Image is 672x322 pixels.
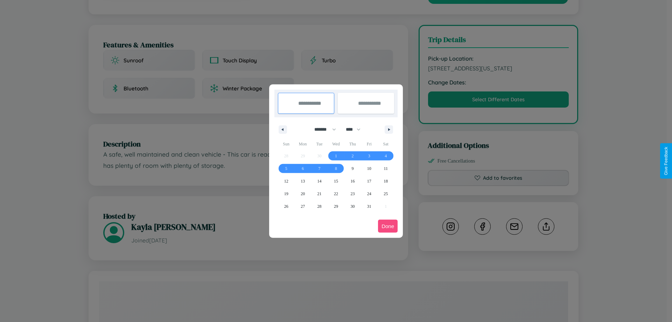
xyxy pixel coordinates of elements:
button: Done [378,220,398,233]
button: 16 [344,175,361,187]
span: 25 [384,187,388,200]
span: 17 [367,175,371,187]
button: 13 [294,175,311,187]
span: 10 [367,162,371,175]
span: Mon [294,138,311,150]
span: 12 [284,175,288,187]
button: 11 [378,162,394,175]
button: 19 [278,187,294,200]
button: 23 [344,187,361,200]
span: Fri [361,138,377,150]
span: 16 [350,175,355,187]
span: 30 [350,200,355,213]
span: 13 [301,175,305,187]
button: 6 [294,162,311,175]
span: 19 [284,187,288,200]
span: Tue [311,138,328,150]
span: Wed [328,138,344,150]
button: 18 [378,175,394,187]
span: 6 [302,162,304,175]
button: 21 [311,187,328,200]
span: 18 [384,175,388,187]
button: 31 [361,200,377,213]
span: 5 [285,162,287,175]
span: 8 [335,162,337,175]
span: 15 [334,175,338,187]
span: 20 [301,187,305,200]
span: 11 [384,162,388,175]
span: 3 [368,150,370,162]
button: 14 [311,175,328,187]
button: 30 [344,200,361,213]
span: Sat [378,138,394,150]
span: 27 [301,200,305,213]
button: 28 [311,200,328,213]
span: Sun [278,138,294,150]
span: 7 [318,162,321,175]
button: 9 [344,162,361,175]
button: 8 [328,162,344,175]
span: 22 [334,187,338,200]
button: 2 [344,150,361,162]
button: 29 [328,200,344,213]
button: 22 [328,187,344,200]
span: 23 [350,187,355,200]
span: 9 [351,162,353,175]
button: 26 [278,200,294,213]
button: 15 [328,175,344,187]
span: 4 [385,150,387,162]
button: 4 [378,150,394,162]
button: 24 [361,187,377,200]
button: 12 [278,175,294,187]
span: 21 [317,187,322,200]
span: 26 [284,200,288,213]
span: 2 [351,150,353,162]
button: 20 [294,187,311,200]
span: 1 [335,150,337,162]
button: 10 [361,162,377,175]
span: 24 [367,187,371,200]
button: 27 [294,200,311,213]
span: 14 [317,175,322,187]
button: 5 [278,162,294,175]
button: 7 [311,162,328,175]
button: 17 [361,175,377,187]
button: 3 [361,150,377,162]
div: Give Feedback [664,147,668,175]
button: 1 [328,150,344,162]
span: 29 [334,200,338,213]
button: 25 [378,187,394,200]
span: 28 [317,200,322,213]
span: Thu [344,138,361,150]
span: 31 [367,200,371,213]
